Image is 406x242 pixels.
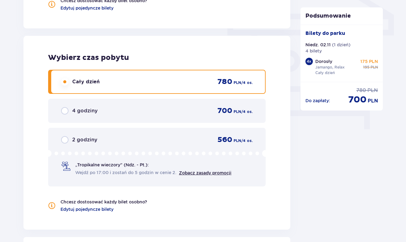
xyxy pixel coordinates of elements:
span: 560 [217,135,232,144]
span: PLN [367,87,378,94]
p: ( 1 dzień ) [332,42,350,48]
a: Edytuj pojedyncze bilety [60,5,114,11]
span: PLN [234,80,241,86]
span: 195 [363,65,369,70]
p: 4 bilety [305,48,322,54]
p: Jamango, Relax [315,65,345,70]
span: 780 [356,87,366,94]
p: Do zapłaty : [305,98,330,104]
span: 780 [217,77,232,86]
p: Bilety do parku [305,30,345,37]
span: 2 godziny [72,136,97,143]
span: PLN [234,109,241,115]
p: Cały dzień [315,70,335,76]
span: PLN [371,65,378,70]
p: Dorosły [315,58,332,65]
span: 700 [348,94,367,106]
span: PLN [368,98,378,104]
a: Zobacz zasady promocji [179,170,231,175]
span: Wejdź po 17:00 i zostań do 5 godzin w cenie 2. [75,169,176,176]
span: Cały dzień [72,78,100,85]
span: 700 [217,106,232,115]
p: Niedz. 02.11 [305,42,331,48]
span: 4 godziny [72,107,97,114]
p: Chcesz dostosować każdy bilet osobno? [60,199,147,205]
div: 4 x [305,58,313,65]
p: Podsumowanie [300,12,383,20]
span: PLN [234,138,241,144]
span: / 4 os. [241,109,253,115]
a: Edytuj pojedyncze bilety [60,206,114,212]
span: / 4 os. [241,138,253,144]
span: „Tropikalne wieczory" (Ndz. - Pt.): [75,162,149,168]
h2: Wybierz czas pobytu [48,53,266,62]
p: 175 PLN [360,58,378,65]
span: / 4 os. [241,80,253,86]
